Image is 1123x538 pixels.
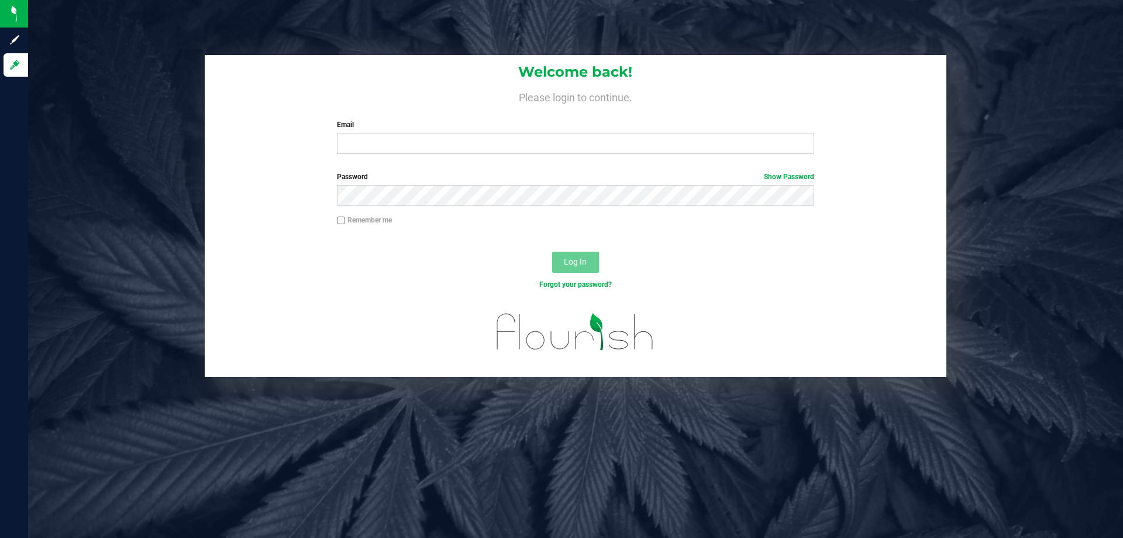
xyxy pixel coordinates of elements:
[539,280,612,289] a: Forgot your password?
[337,119,814,130] label: Email
[337,215,392,225] label: Remember me
[9,34,20,46] inline-svg: Sign up
[337,173,368,181] span: Password
[564,257,587,266] span: Log In
[483,302,668,362] img: flourish_logo.svg
[764,173,814,181] a: Show Password
[205,64,946,80] h1: Welcome back!
[552,252,599,273] button: Log In
[205,89,946,103] h4: Please login to continue.
[9,59,20,71] inline-svg: Log in
[337,217,345,225] input: Remember me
